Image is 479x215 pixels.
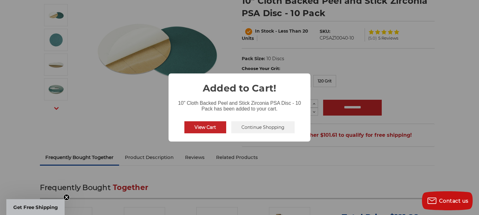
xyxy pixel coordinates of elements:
button: View Cart [184,121,226,133]
div: 10" Cloth Backed Peel and Stick Zirconia PSA Disc - 10 Pack has been added to your cart. [169,95,310,113]
span: Get Free Shipping [13,204,58,210]
span: Contact us [439,198,469,204]
h2: Added to Cart! [169,73,310,95]
button: Close teaser [63,194,70,200]
button: Contact us [422,191,473,210]
button: Continue Shopping [231,121,295,133]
